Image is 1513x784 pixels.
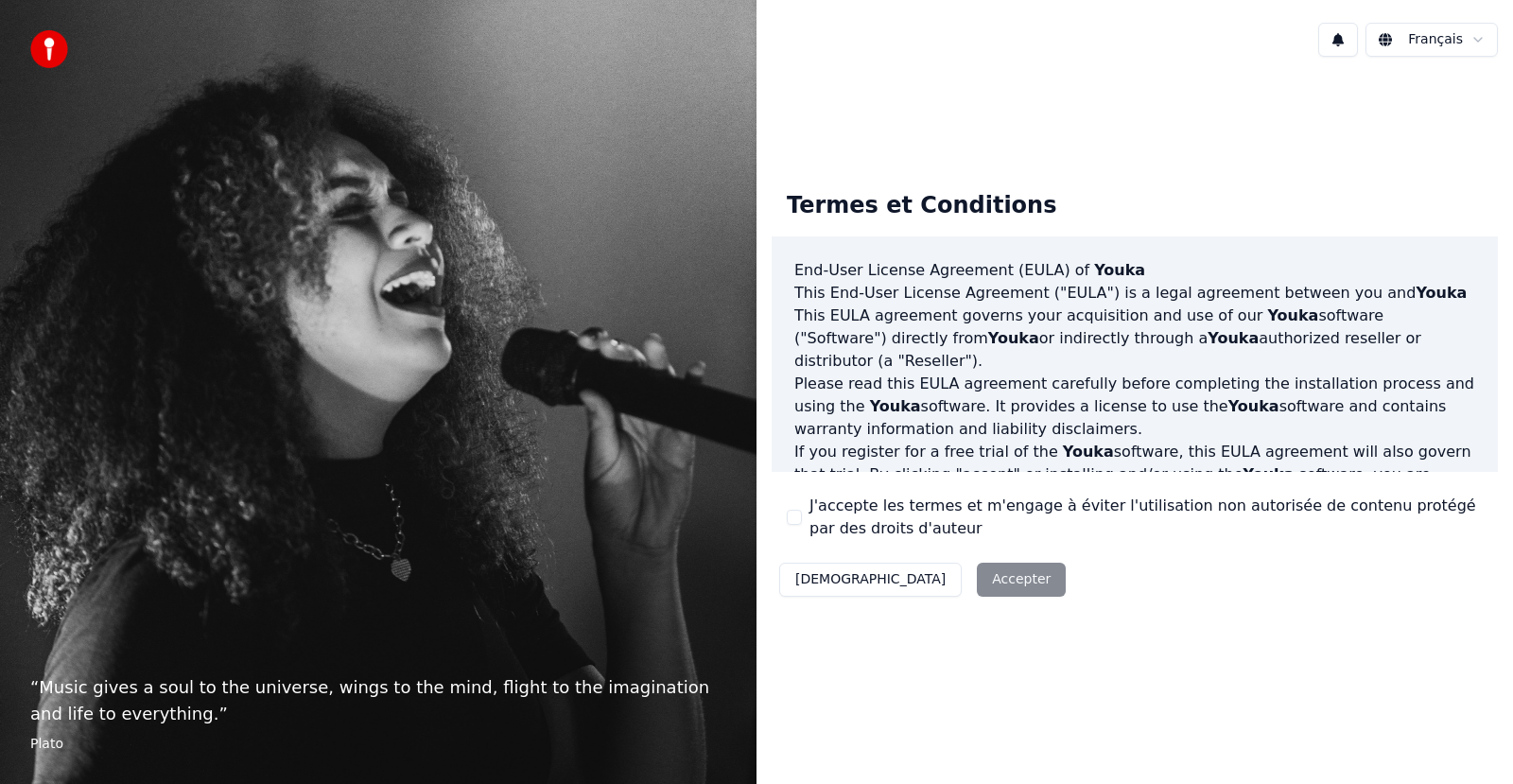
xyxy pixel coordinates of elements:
[1243,465,1295,483] span: Youka
[1267,306,1318,324] span: Youka
[794,373,1475,441] p: Please read this EULA agreement carefully before completing the installation process and using th...
[772,176,1071,236] div: Termes et Conditions
[779,563,962,597] button: [DEMOGRAPHIC_DATA]
[1228,397,1279,415] span: Youka
[1063,443,1114,461] span: Youka
[988,329,1039,347] span: Youka
[30,30,68,68] img: youka
[794,441,1475,531] p: If you register for a free trial of the software, this EULA agreement will also govern that trial...
[809,495,1483,540] label: J'accepte les termes et m'engage à éviter l'utilisation non autorisée de contenu protégé par des ...
[794,259,1475,282] h3: End-User License Agreement (EULA) of
[30,674,726,727] p: “ Music gives a soul to the universe, wings to the mind, flight to the imagination and life to ev...
[1094,261,1145,279] span: Youka
[30,735,726,754] footer: Plato
[1208,329,1259,347] span: Youka
[870,397,921,415] span: Youka
[794,305,1475,373] p: This EULA agreement governs your acquisition and use of our software ("Software") directly from o...
[1416,284,1467,302] span: Youka
[794,282,1475,305] p: This End-User License Agreement ("EULA") is a legal agreement between you and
